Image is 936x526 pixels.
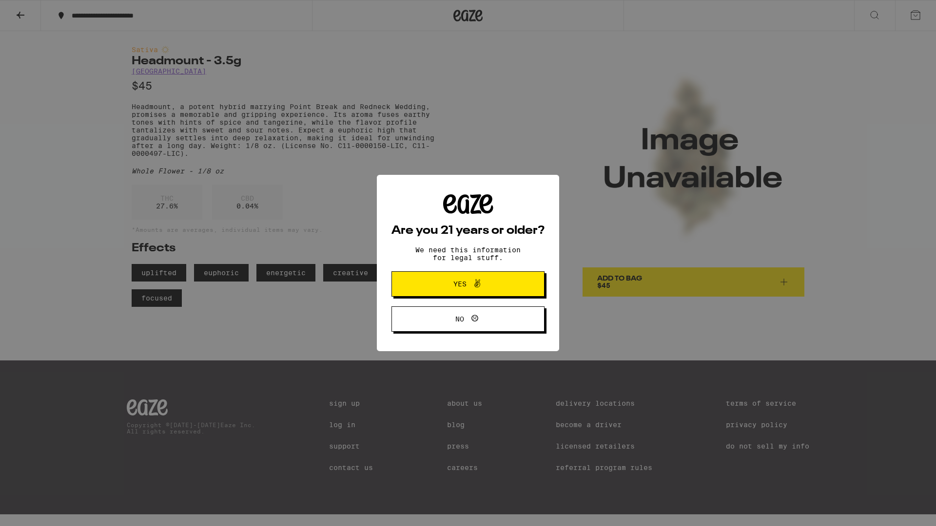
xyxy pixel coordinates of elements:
h2: Are you 21 years or older? [391,225,545,237]
p: We need this information for legal stuff. [407,246,529,262]
button: Yes [391,271,545,297]
button: No [391,306,545,332]
span: No [455,316,464,322]
span: Yes [453,281,467,287]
